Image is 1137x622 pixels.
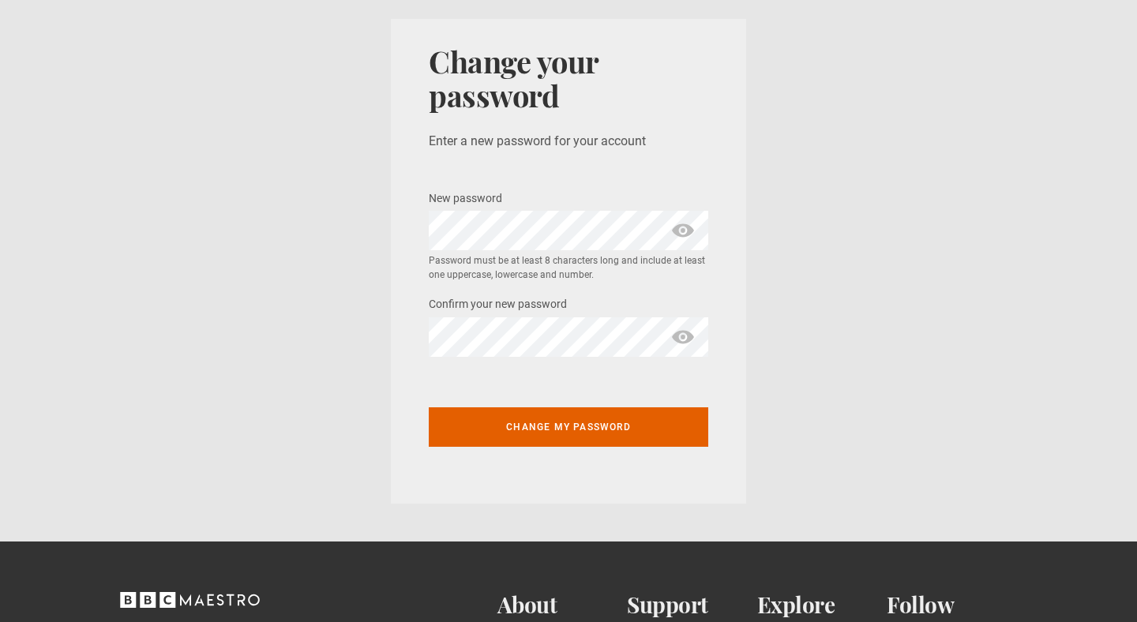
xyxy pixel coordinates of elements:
[627,592,757,618] h2: Support
[120,598,260,613] a: BBC Maestro, back to top
[429,132,708,151] p: Enter a new password for your account
[429,253,708,282] small: Password must be at least 8 characters long and include at least one uppercase, lowercase and num...
[670,211,696,250] span: show password
[429,407,708,447] button: Change my password
[120,592,260,608] svg: BBC Maestro, back to top
[670,317,696,357] span: show password
[757,592,887,618] h2: Explore
[429,189,502,208] label: New password
[887,592,1017,618] h2: Follow
[497,592,628,618] h2: About
[429,295,567,314] label: Confirm your new password
[429,44,708,113] h1: Change your password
